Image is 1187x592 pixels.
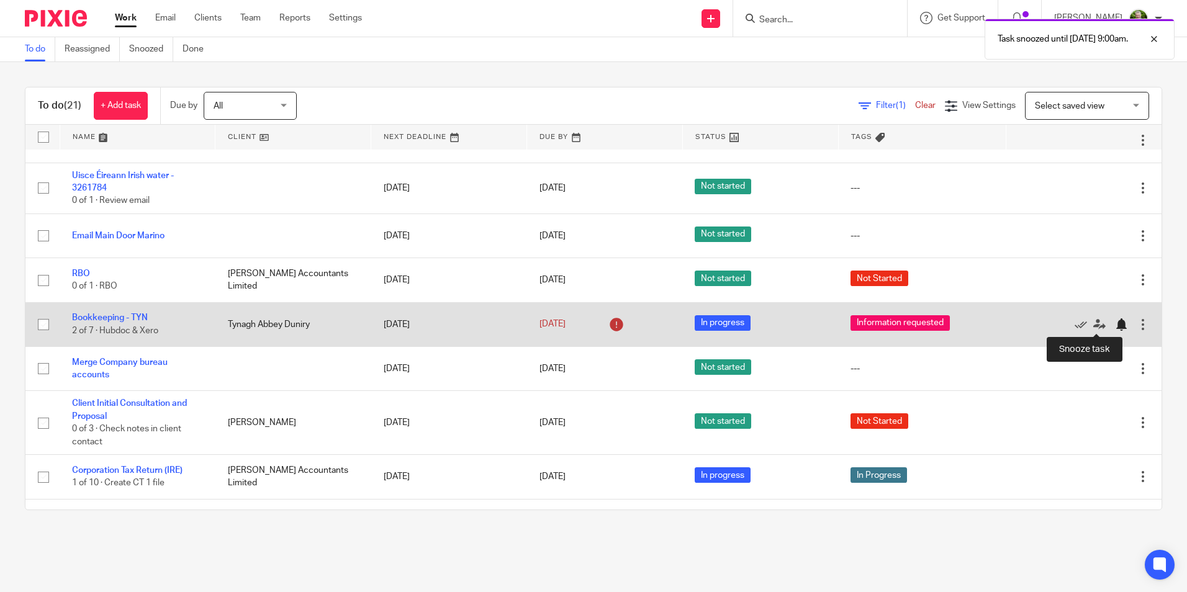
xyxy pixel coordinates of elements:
a: Reassigned [65,37,120,61]
img: download.png [1129,9,1149,29]
div: --- [851,362,993,375]
span: (21) [64,101,81,110]
a: Team [240,12,261,24]
span: 0 of 1 · Review email [72,196,150,205]
span: Not started [695,226,751,242]
span: Not started [695,271,751,286]
td: [DATE] [371,258,527,302]
a: Client Initial Consultation and Proposal [72,399,187,420]
td: [DATE] [371,391,527,455]
span: View Settings [962,101,1016,110]
a: Uisce Éireann Irish water - 3261784 [72,171,174,192]
a: Merge Company bureau accounts [72,358,168,379]
a: Settings [329,12,362,24]
span: In progress [695,315,751,331]
a: + Add task [94,92,148,120]
span: In progress [695,467,751,483]
span: [DATE] [539,418,566,427]
span: [DATE] [539,320,566,329]
span: 2 of 7 · Hubdoc & Xero [72,326,158,335]
a: Reports [279,12,310,24]
a: Work [115,12,137,24]
div: --- [851,230,993,242]
span: [DATE] [539,364,566,373]
td: [DATE] [371,347,527,391]
td: [DATE] [371,302,527,346]
td: [DATE] [371,499,527,543]
a: RBO [72,269,90,278]
a: Clients [194,12,222,24]
p: Task snoozed until [DATE] 9:00am. [998,33,1128,45]
a: Corporation Tax Return (IRE) [72,466,183,475]
a: To do [25,37,55,61]
span: Not started [695,359,751,375]
span: Information requested [851,315,950,331]
td: [DATE] [371,163,527,213]
p: Due by [170,99,197,112]
td: [PERSON_NAME] [215,391,371,455]
a: Snoozed [129,37,173,61]
span: 1 of 10 · Create CT 1 file [72,479,165,488]
img: Pixie [25,10,87,27]
span: Tags [851,133,872,140]
span: All [214,102,223,110]
span: 0 of 1 · RBO [72,282,117,291]
span: 0 of 3 · Check notes in client contact [72,424,181,446]
a: Clear [915,101,936,110]
span: Select saved view [1035,102,1104,110]
td: [PERSON_NAME] Accountants Limited [215,258,371,302]
div: --- [851,182,993,194]
td: Captivate Social Limited [215,499,371,543]
span: In Progress [851,467,907,483]
td: [DATE] [371,213,527,258]
span: [DATE] [539,276,566,284]
span: [DATE] [539,472,566,481]
span: [DATE] [539,184,566,192]
span: Not Started [851,413,908,429]
span: Not Started [851,271,908,286]
span: Filter [876,101,915,110]
td: Tynagh Abbey Duniry [215,302,371,346]
td: [PERSON_NAME] Accountants Limited [215,455,371,499]
td: [DATE] [371,455,527,499]
span: (1) [896,101,906,110]
h1: To do [38,99,81,112]
span: [DATE] [539,231,566,240]
a: Email Main Door Marino [72,231,165,240]
a: Done [183,37,213,61]
span: Not started [695,413,751,429]
a: Mark as done [1075,318,1093,331]
a: Email [155,12,176,24]
span: Not started [695,179,751,194]
a: Bookkeeping - TYN [72,313,148,322]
